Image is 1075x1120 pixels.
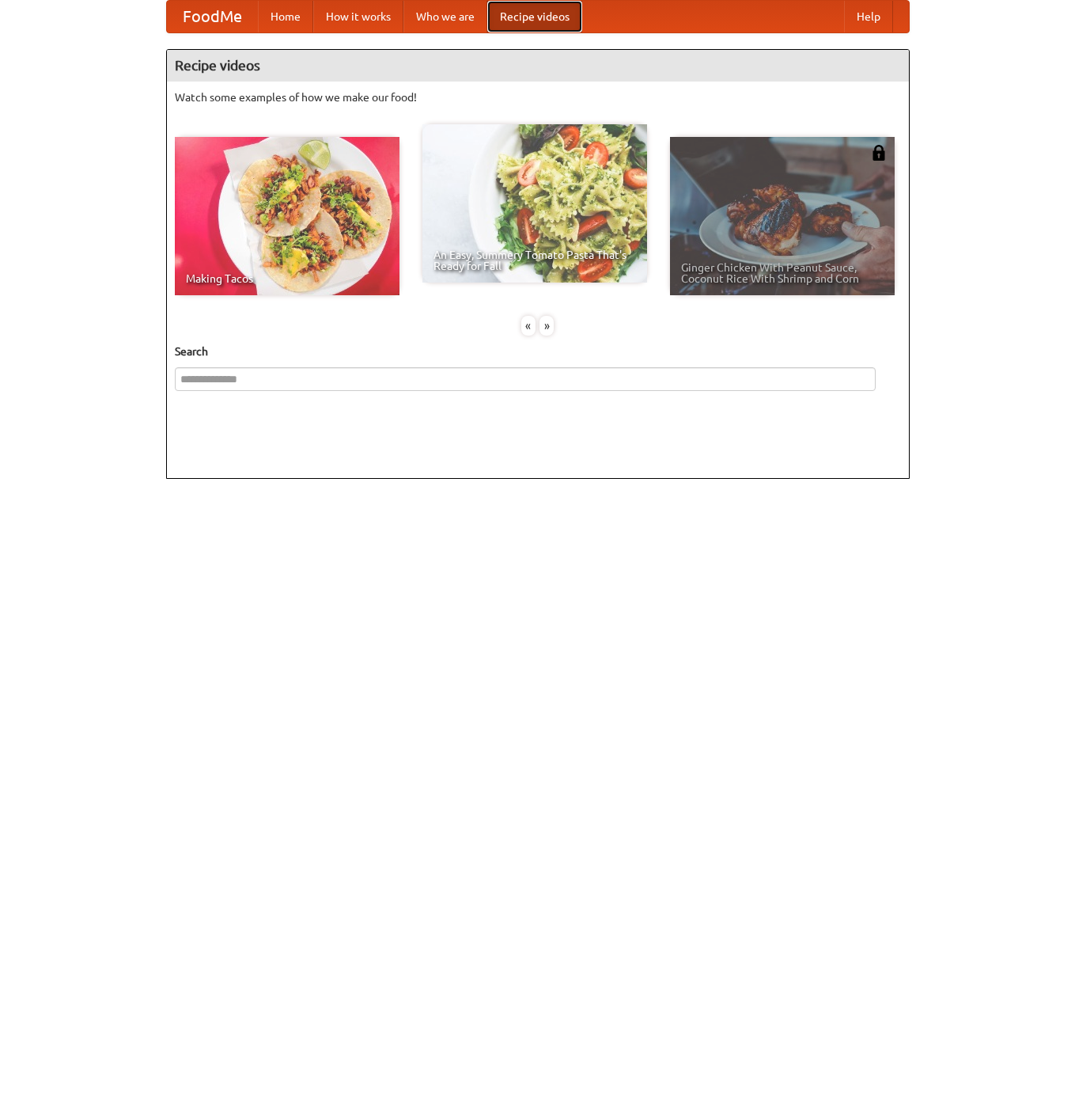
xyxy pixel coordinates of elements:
div: « [521,316,536,336]
div: » [539,316,554,336]
p: Watch some examples of how we make our food! [175,89,901,105]
a: How it works [313,1,403,32]
a: Who we are [403,1,487,32]
a: Recipe videos [487,1,582,32]
a: An Easy, Summery Tomato Pasta That's Ready for Fall [422,124,647,283]
h4: Recipe videos [167,50,909,82]
a: Home [258,1,313,32]
img: 483408.png [871,145,887,161]
h5: Search [175,344,901,359]
a: FoodMe [167,1,258,32]
a: Making Tacos [175,137,399,295]
span: An Easy, Summery Tomato Pasta That's Ready for Fall [433,249,636,271]
span: Making Tacos [186,273,388,284]
a: Help [844,1,893,32]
